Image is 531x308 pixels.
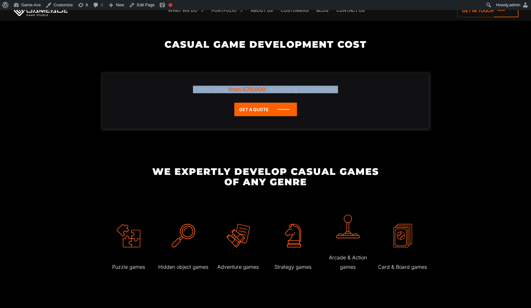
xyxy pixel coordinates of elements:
[99,166,432,187] h2: We Expertly Develop Casual Games Of Any Genre
[115,86,416,93] p: Pricing starts , depending on complexity.
[321,253,374,272] p: Arcade & Action games
[117,224,140,247] img: Puzzle games icon
[169,3,172,7] div: Focus keyphrase not set
[266,262,320,272] p: Strategy games
[226,224,250,247] img: Adventure games icon
[228,86,266,93] em: from €70,000
[102,262,155,272] p: Puzzle games
[234,103,297,116] a: Get a Quote
[211,262,265,272] p: Adventure games
[336,215,360,238] img: Arcade & Action games icon
[157,262,210,272] p: Hidden object games
[99,39,432,50] h2: Casual Game Development Cost
[509,3,520,7] span: admin
[281,224,305,247] img: Strategy games icon
[172,224,195,247] img: Hidden object games icon
[391,224,414,247] img: Card & Board games icon
[457,4,518,17] a: Get in touch
[376,262,429,272] p: Card & Board games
